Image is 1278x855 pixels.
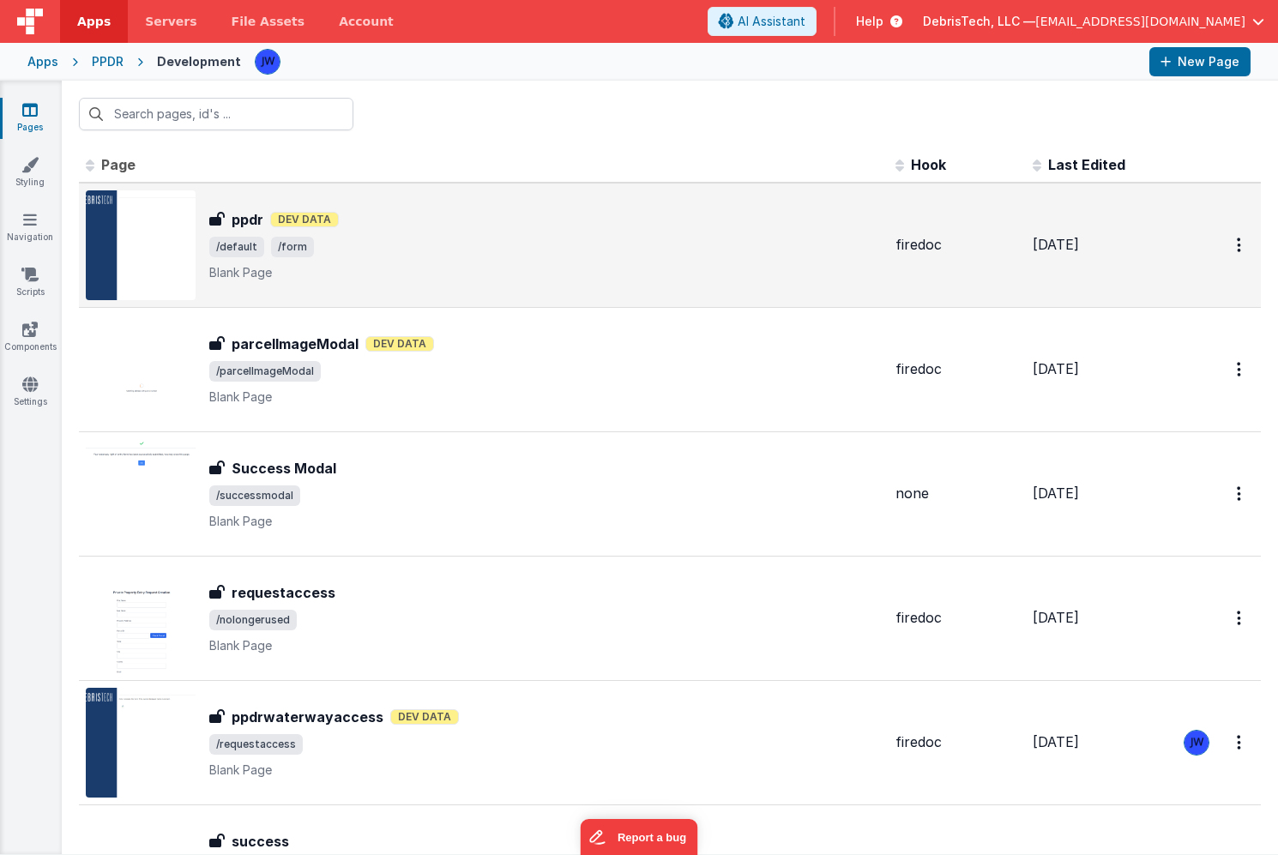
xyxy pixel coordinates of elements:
span: Servers [145,13,196,30]
span: Page [101,156,136,173]
span: [EMAIL_ADDRESS][DOMAIN_NAME] [1035,13,1245,30]
span: /default [209,237,264,257]
div: firedoc [895,732,1019,752]
h3: Success Modal [232,458,336,479]
span: /requestaccess [209,734,303,755]
p: Blank Page [209,637,882,654]
div: firedoc [895,359,1019,379]
button: Options [1227,476,1254,511]
div: PPDR [92,53,124,70]
p: Blank Page [209,762,882,779]
h3: ppdrwaterwayaccess [232,707,383,727]
span: /successmodal [209,485,300,506]
span: [DATE] [1033,485,1079,502]
button: DebrisTech, LLC — [EMAIL_ADDRESS][DOMAIN_NAME] [923,13,1264,30]
span: Help [856,13,883,30]
span: File Assets [232,13,305,30]
img: 23adb14d0faf661716b67b8c6cad4d07 [1185,731,1209,755]
span: Last Edited [1048,156,1125,173]
h3: ppdr [232,209,263,230]
span: Dev Data [270,212,339,227]
p: Blank Page [209,264,882,281]
h3: success [232,831,289,852]
button: Options [1227,600,1254,635]
h3: requestaccess [232,582,335,603]
div: Development [157,53,241,70]
button: Options [1227,725,1254,760]
span: [DATE] [1033,733,1079,750]
span: [DATE] [1033,236,1079,253]
div: firedoc [895,608,1019,628]
iframe: Marker.io feedback button [581,819,698,855]
span: /form [271,237,314,257]
div: firedoc [895,235,1019,255]
span: /nolongerused [209,610,297,630]
img: 23adb14d0faf661716b67b8c6cad4d07 [256,50,280,74]
input: Search pages, id's ... [79,98,353,130]
button: Options [1227,352,1254,387]
div: none [895,484,1019,503]
span: AI Assistant [738,13,805,30]
button: AI Assistant [708,7,817,36]
span: Apps [77,13,111,30]
p: Blank Page [209,513,882,530]
div: Apps [27,53,58,70]
span: Dev Data [365,336,434,352]
p: Blank Page [209,388,882,406]
span: [DATE] [1033,609,1079,626]
span: Dev Data [390,709,459,725]
h3: parcelImageModal [232,334,359,354]
button: Options [1227,227,1254,262]
span: Hook [911,156,946,173]
button: New Page [1149,47,1251,76]
span: [DATE] [1033,360,1079,377]
span: /parcelImageModal [209,361,321,382]
span: DebrisTech, LLC — [923,13,1035,30]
